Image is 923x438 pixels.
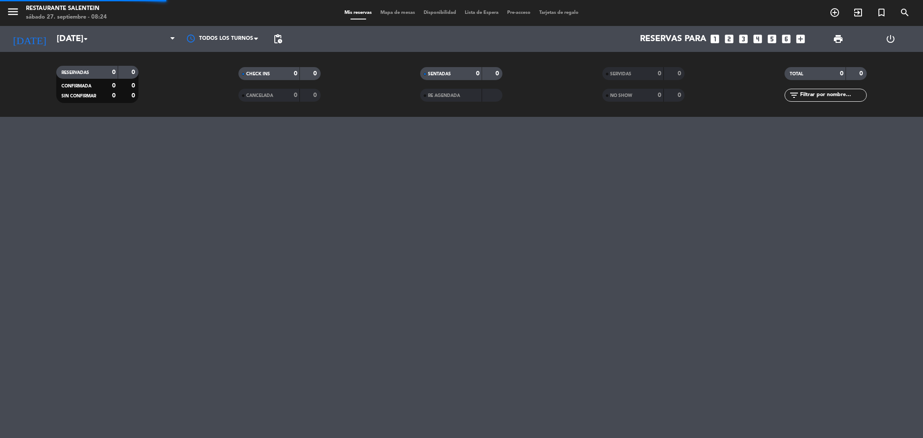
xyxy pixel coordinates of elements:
[535,10,583,15] span: Tarjetas de regalo
[313,92,318,98] strong: 0
[61,71,89,75] span: RESERVADAS
[789,90,799,100] i: filter_list
[876,7,887,18] i: turned_in_not
[26,4,107,13] div: Restaurante Salentein
[885,34,896,44] i: power_settings_new
[460,10,503,15] span: Lista de Espera
[503,10,535,15] span: Pre-acceso
[640,34,706,44] span: Reservas para
[658,92,661,98] strong: 0
[112,83,116,89] strong: 0
[678,71,683,77] strong: 0
[273,34,283,44] span: pending_actions
[246,93,273,98] span: CANCELADA
[61,84,91,88] span: CONFIRMADA
[376,10,419,15] span: Mapa de mesas
[678,92,683,98] strong: 0
[658,71,661,77] strong: 0
[781,33,792,45] i: looks_6
[132,69,137,75] strong: 0
[900,7,910,18] i: search
[340,10,376,15] span: Mis reservas
[132,93,137,99] strong: 0
[864,26,917,52] div: LOG OUT
[495,71,501,77] strong: 0
[724,33,735,45] i: looks_two
[795,33,806,45] i: add_box
[132,83,137,89] strong: 0
[6,5,19,21] button: menu
[246,72,270,76] span: CHECK INS
[112,69,116,75] strong: 0
[709,33,720,45] i: looks_one
[428,72,451,76] span: SENTADAS
[610,72,631,76] span: SERVIDAS
[6,5,19,18] i: menu
[61,94,96,98] span: SIN CONFIRMAR
[112,93,116,99] strong: 0
[610,93,632,98] span: NO SHOW
[833,34,843,44] span: print
[6,29,52,48] i: [DATE]
[830,7,840,18] i: add_circle_outline
[853,7,863,18] i: exit_to_app
[294,71,297,77] strong: 0
[840,71,843,77] strong: 0
[790,72,803,76] span: TOTAL
[752,33,763,45] i: looks_4
[766,33,778,45] i: looks_5
[799,90,866,100] input: Filtrar por nombre...
[476,71,479,77] strong: 0
[419,10,460,15] span: Disponibilidad
[313,71,318,77] strong: 0
[428,93,460,98] span: RE AGENDADA
[26,13,107,22] div: sábado 27. septiembre - 08:24
[859,71,865,77] strong: 0
[738,33,749,45] i: looks_3
[294,92,297,98] strong: 0
[80,34,91,44] i: arrow_drop_down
